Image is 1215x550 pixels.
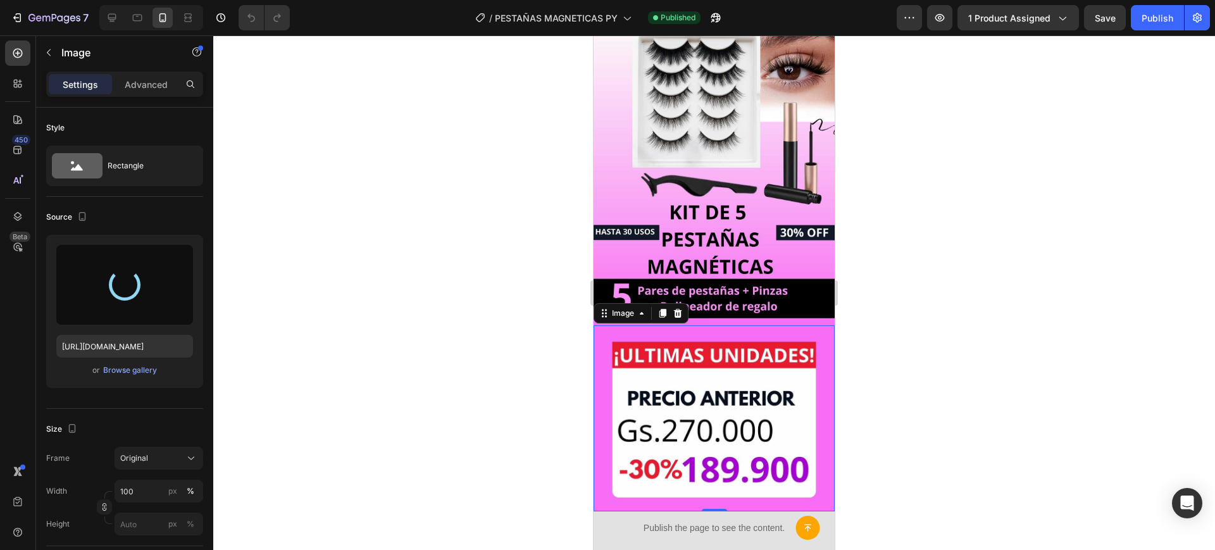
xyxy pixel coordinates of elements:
[103,365,157,376] div: Browse gallery
[115,480,203,503] input: px%
[1172,488,1202,518] div: Open Intercom Messenger
[187,485,194,497] div: %
[120,453,148,464] span: Original
[183,484,198,499] button: px
[1095,13,1116,23] span: Save
[968,11,1050,25] span: 1 product assigned
[125,78,168,91] p: Advanced
[46,485,67,497] label: Width
[661,12,695,23] span: Published
[12,135,30,145] div: 450
[1142,11,1173,25] div: Publish
[63,78,98,91] p: Settings
[46,518,70,530] label: Height
[103,364,158,377] button: Browse gallery
[1084,5,1126,30] button: Save
[495,11,618,25] span: PESTAÑAS MAGNETICAS PY
[56,335,193,358] input: https://example.com/image.jpg
[46,122,65,134] div: Style
[168,485,177,497] div: px
[46,453,70,464] label: Frame
[187,518,194,530] div: %
[1131,5,1184,30] button: Publish
[165,516,180,532] button: %
[183,516,198,532] button: px
[957,5,1079,30] button: 1 product assigned
[5,5,94,30] button: 7
[594,35,835,550] iframe: To enrich screen reader interactions, please activate Accessibility in Grammarly extension settings
[61,45,169,60] p: Image
[92,363,100,378] span: or
[165,484,180,499] button: %
[83,10,89,25] p: 7
[115,513,203,535] input: px%
[46,421,80,438] div: Size
[108,151,185,180] div: Rectangle
[168,518,177,530] div: px
[239,5,290,30] div: Undo/Redo
[9,232,30,242] div: Beta
[489,11,492,25] span: /
[46,209,90,226] div: Source
[115,447,203,470] button: Original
